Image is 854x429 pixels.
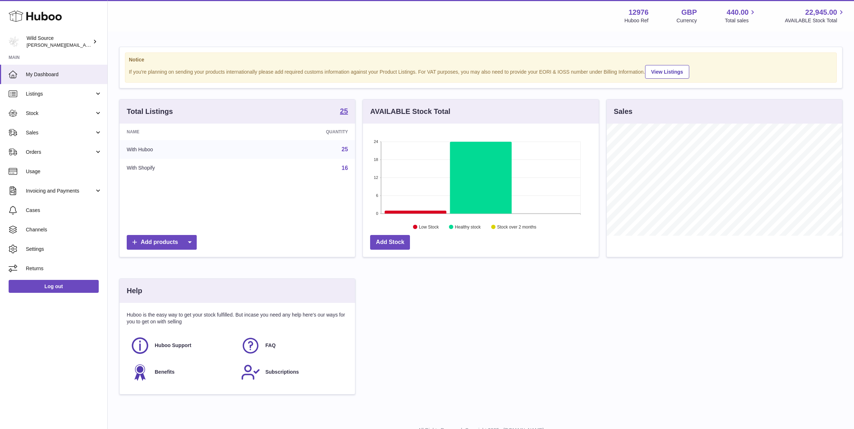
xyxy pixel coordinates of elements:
[370,107,450,116] h3: AVAILABLE Stock Total
[26,226,102,233] span: Channels
[625,17,649,24] div: Huboo Ref
[265,369,299,375] span: Subscriptions
[725,17,757,24] span: Total sales
[129,56,833,63] strong: Notice
[340,107,348,116] a: 25
[725,8,757,24] a: 440.00 Total sales
[127,312,348,325] p: Huboo is the easy way to get your stock fulfilled. But incase you need any help here's our ways f...
[727,8,748,17] span: 440.00
[785,17,845,24] span: AVAILABLE Stock Total
[614,107,633,116] h3: Sales
[130,336,234,355] a: Huboo Support
[265,342,276,349] span: FAQ
[155,369,174,375] span: Benefits
[374,157,378,162] text: 18
[127,286,142,296] h3: Help
[497,225,536,230] text: Stock over 2 months
[455,225,481,230] text: Healthy stock
[376,211,378,216] text: 0
[155,342,191,349] span: Huboo Support
[376,193,378,198] text: 6
[677,17,697,24] div: Currency
[130,363,234,382] a: Benefits
[127,235,197,250] a: Add products
[9,36,19,47] img: kate@wildsource.co.uk
[120,124,247,140] th: Name
[26,265,102,272] span: Returns
[785,8,845,24] a: 22,945.00 AVAILABLE Stock Total
[120,140,247,159] td: With Huboo
[340,107,348,115] strong: 25
[26,71,102,78] span: My Dashboard
[419,225,439,230] text: Low Stock
[645,65,689,79] a: View Listings
[26,246,102,253] span: Settings
[805,8,837,17] span: 22,945.00
[120,159,247,177] td: With Shopify
[9,280,99,293] a: Log out
[342,146,348,152] a: 25
[342,165,348,171] a: 16
[26,129,94,136] span: Sales
[374,175,378,180] text: 12
[241,363,344,382] a: Subscriptions
[26,149,94,156] span: Orders
[629,8,649,17] strong: 12976
[681,8,697,17] strong: GBP
[241,336,344,355] a: FAQ
[26,110,94,117] span: Stock
[374,139,378,144] text: 24
[247,124,355,140] th: Quantity
[127,107,173,116] h3: Total Listings
[26,207,102,214] span: Cases
[27,42,144,48] span: [PERSON_NAME][EMAIL_ADDRESS][DOMAIN_NAME]
[129,64,833,79] div: If you're planning on sending your products internationally please add required customs informati...
[26,91,94,97] span: Listings
[26,188,94,194] span: Invoicing and Payments
[27,35,91,49] div: Wild Source
[26,168,102,175] span: Usage
[370,235,410,250] a: Add Stock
